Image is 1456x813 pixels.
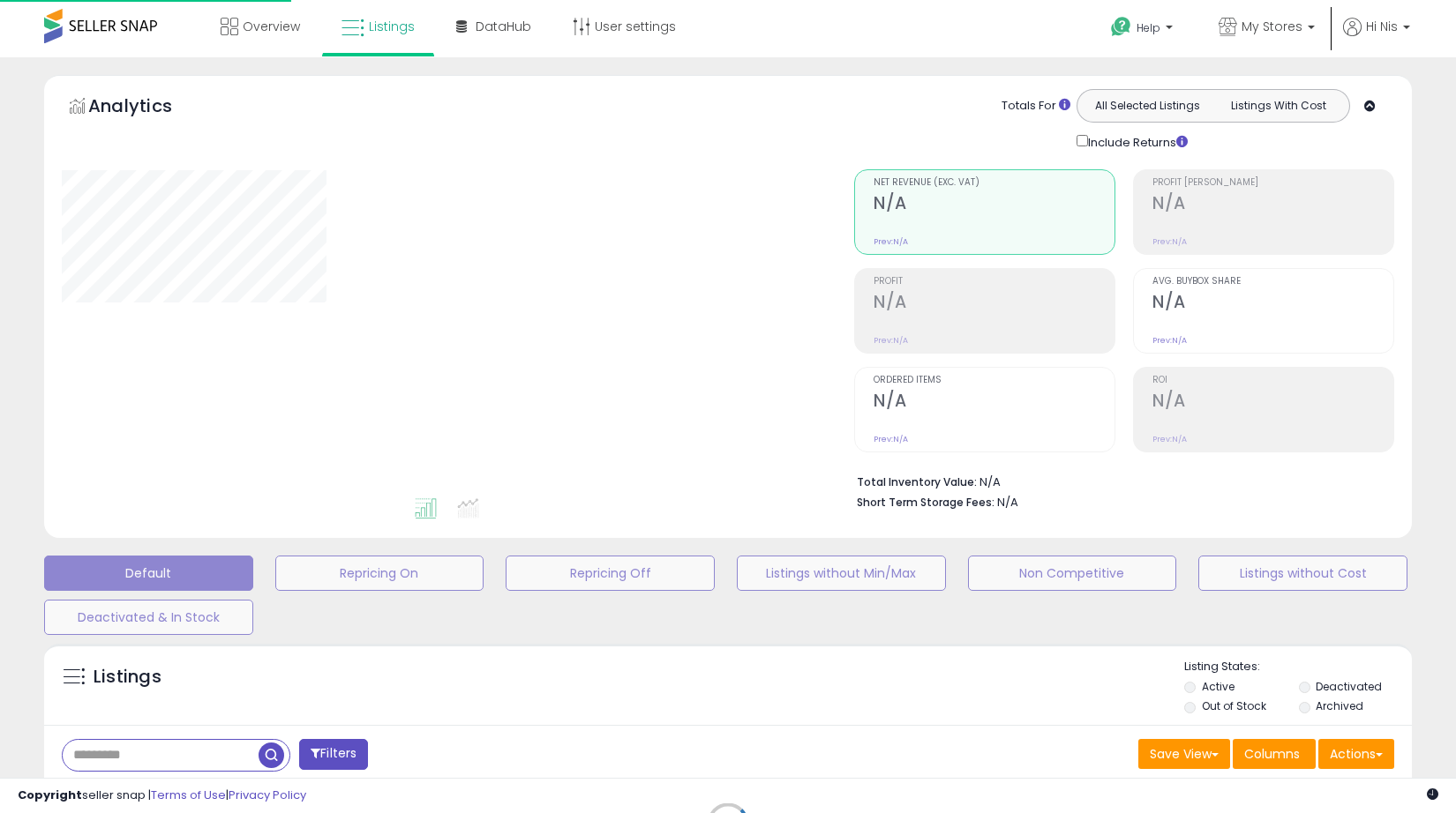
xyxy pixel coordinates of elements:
[1082,94,1213,117] button: All Selected Listings
[44,556,253,591] button: Default
[506,556,715,591] button: Repricing Off
[1063,131,1209,152] div: Include Returns
[476,18,531,35] span: DataHub
[1152,292,1393,316] h2: N/A
[857,495,994,510] b: Short Term Storage Fees:
[1152,277,1393,287] span: Avg. Buybox Share
[1152,236,1187,247] small: Prev: N/A
[243,18,300,35] span: Overview
[874,434,908,444] small: Prev: N/A
[1110,16,1132,38] i: Get Help
[874,193,1115,217] h2: N/A
[874,376,1115,385] span: Ordered Items
[275,556,484,591] button: Repricing On
[1097,3,1190,57] a: Help
[1152,193,1393,217] h2: N/A
[1152,376,1393,385] span: ROI
[874,277,1115,287] span: Profit
[18,787,82,803] strong: Copyright
[1366,18,1398,35] span: Hi Nis
[1198,556,1407,591] button: Listings without Cost
[874,236,908,247] small: Prev: N/A
[1152,434,1187,444] small: Prev: N/A
[997,494,1018,511] span: N/A
[968,556,1177,591] button: Non Competitive
[857,470,1381,491] li: N/A
[1002,98,1070,115] div: Totals For
[44,600,253,635] button: Deactivated & In Stock
[1212,94,1344,117] button: Listings With Cost
[874,391,1115,414] h2: N/A
[874,292,1115,316] h2: N/A
[1152,391,1393,414] h2: N/A
[737,556,946,591] button: Listings without Min/Max
[874,178,1115,188] span: Net Revenue (Exc. VAT)
[1137,20,1160,35] span: Help
[18,787,306,804] div: seller snap | |
[857,474,977,489] b: Total Inventory Value:
[369,18,415,35] span: Listings
[88,93,206,123] h5: Analytics
[1343,18,1410,57] a: Hi Nis
[1152,178,1393,188] span: Profit [PERSON_NAME]
[1242,18,1302,35] span: My Stores
[1152,335,1187,346] small: Prev: N/A
[874,335,908,346] small: Prev: N/A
